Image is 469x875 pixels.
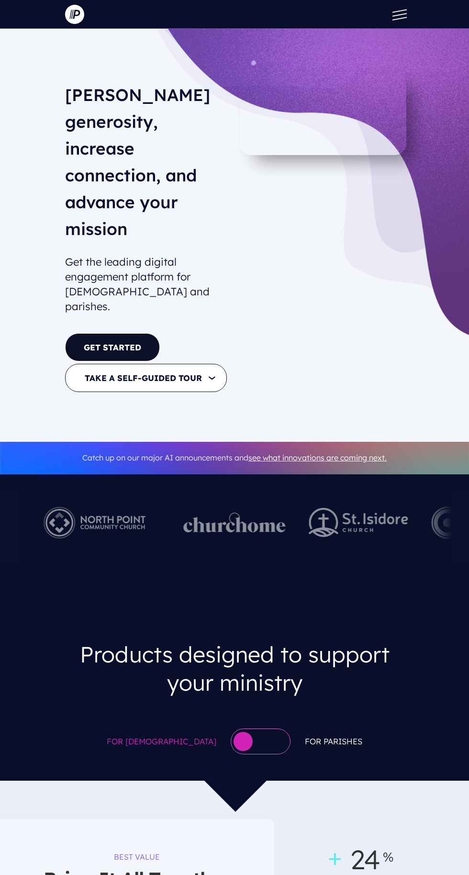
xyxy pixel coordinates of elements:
[114,848,160,866] h6: BEST VALUE
[305,735,362,748] span: For Parishes
[65,448,404,468] p: Catch up on our major AI announcements and
[107,735,216,748] span: For [DEMOGRAPHIC_DATA]
[55,632,414,705] h3: Products designed to support your ministry
[65,251,227,317] h2: Get the leading digital engagement platform for [DEMOGRAPHIC_DATA] and parishes.
[65,81,227,250] h1: [PERSON_NAME] generosity, increase connection, and advance your mission
[183,513,286,533] img: pp_logos_1
[29,496,160,549] img: Pushpay_Logo__NorthPoint
[248,453,387,462] a: see what innovations are coming next.
[309,508,408,537] img: pp_logos_2
[65,364,227,392] button: TAKE A SELF-GUIDED TOUR
[65,333,160,361] a: GET STARTED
